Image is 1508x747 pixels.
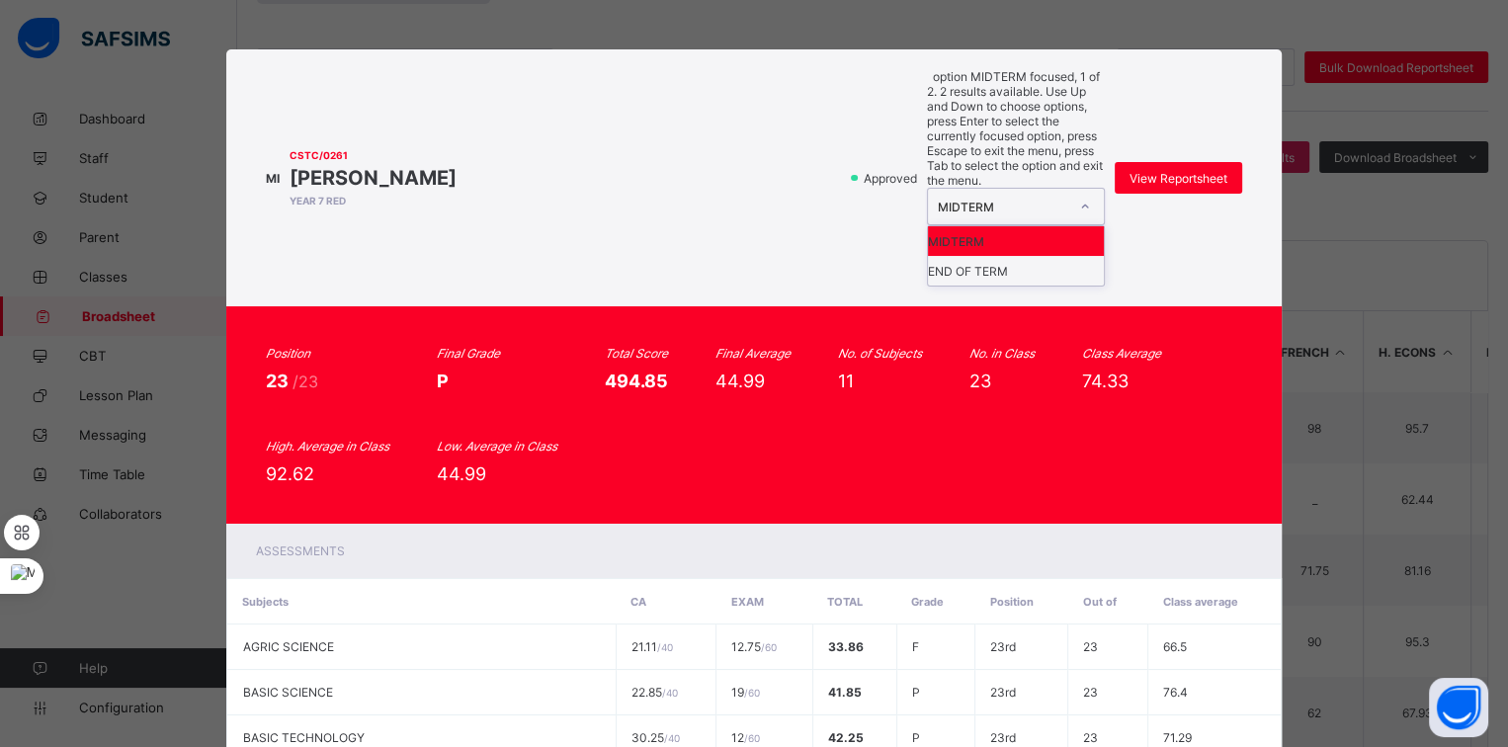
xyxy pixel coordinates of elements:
[662,687,678,699] span: / 40
[1429,678,1488,737] button: Open asap
[437,371,449,391] span: P
[938,200,1068,214] div: MIDTERM
[828,685,862,700] span: 41.85
[828,639,864,654] span: 33.86
[266,171,280,186] span: MI
[928,256,1104,286] div: END OF TERM
[969,371,991,391] span: 23
[912,639,919,654] span: F
[266,439,389,454] i: High. Average in Class
[912,685,920,700] span: P
[1163,639,1187,654] span: 66.5
[744,732,760,744] span: / 60
[630,595,646,609] span: CA
[657,641,673,653] span: / 40
[437,439,557,454] i: Low. Average in Class
[744,687,760,699] span: / 60
[1083,595,1117,609] span: Out of
[1083,685,1098,700] span: 23
[631,685,678,700] span: 22.85
[715,346,791,361] i: Final Average
[761,641,777,653] span: / 60
[293,372,318,391] span: /23
[731,730,760,745] span: 12
[256,543,345,558] span: Assessments
[731,595,764,609] span: EXAM
[664,732,680,744] span: / 40
[437,346,500,361] i: Final Grade
[266,371,293,391] span: 23
[1082,371,1129,391] span: 74.33
[1083,639,1098,654] span: 23
[911,595,944,609] span: Grade
[243,730,365,745] span: BASIC TECHNOLOGY
[266,463,314,484] span: 92.62
[1130,171,1227,186] span: View Reportsheet
[828,730,864,745] span: 42.25
[827,595,863,609] span: Total
[243,685,333,700] span: BASIC SCIENCE
[290,166,457,190] span: [PERSON_NAME]
[1082,346,1161,361] i: Class Average
[928,226,1104,256] div: MIDTERM
[243,639,334,654] span: AGRIC SCIENCE
[605,371,668,391] span: 494.85
[290,195,457,207] span: YEAR 7 RED
[1083,730,1098,745] span: 23
[242,595,289,609] span: Subjects
[715,371,765,391] span: 44.99
[1163,685,1188,700] span: 76.4
[862,171,923,186] span: Approved
[1163,730,1192,745] span: 71.29
[990,595,1034,609] span: Position
[631,639,673,654] span: 21.11
[605,346,668,361] i: Total Score
[266,346,310,361] i: Position
[990,730,1016,745] span: 23rd
[990,639,1016,654] span: 23rd
[969,346,1035,361] i: No. in Class
[731,685,760,700] span: 19
[731,639,777,654] span: 12.75
[990,685,1016,700] span: 23rd
[927,69,1103,188] span: option MIDTERM focused, 1 of 2. 2 results available. Use Up and Down to choose options, press Ent...
[290,149,457,161] span: CSTC/0261
[631,730,680,745] span: 30.25
[437,463,486,484] span: 44.99
[838,371,854,391] span: 11
[838,346,922,361] i: No. of Subjects
[912,730,920,745] span: P
[1163,595,1238,609] span: Class average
